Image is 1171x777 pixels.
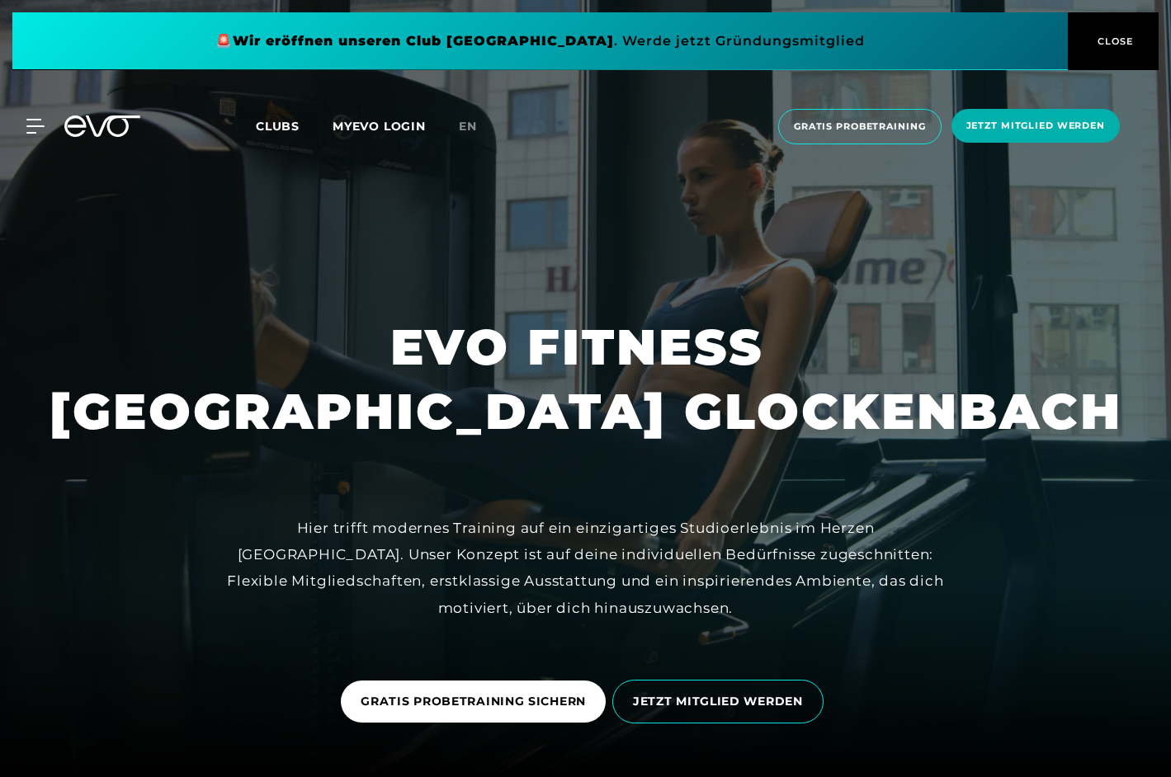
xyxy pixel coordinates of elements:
a: JETZT MITGLIED WERDEN [612,667,830,736]
a: Gratis Probetraining [773,109,947,144]
a: GRATIS PROBETRAINING SICHERN [341,668,612,735]
div: Hier trifft modernes Training auf ein einzigartiges Studioerlebnis im Herzen [GEOGRAPHIC_DATA]. U... [215,515,957,621]
a: MYEVO LOGIN [333,119,426,134]
span: en [459,119,477,134]
span: Gratis Probetraining [794,120,926,134]
button: CLOSE [1068,12,1159,70]
h1: EVO FITNESS [GEOGRAPHIC_DATA] GLOCKENBACH [50,315,1122,444]
span: Clubs [256,119,300,134]
a: Clubs [256,118,333,134]
a: en [459,117,497,136]
a: Jetzt Mitglied werden [947,109,1125,144]
span: Jetzt Mitglied werden [966,119,1105,133]
span: GRATIS PROBETRAINING SICHERN [361,693,586,710]
span: JETZT MITGLIED WERDEN [633,693,803,710]
span: CLOSE [1093,34,1134,49]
